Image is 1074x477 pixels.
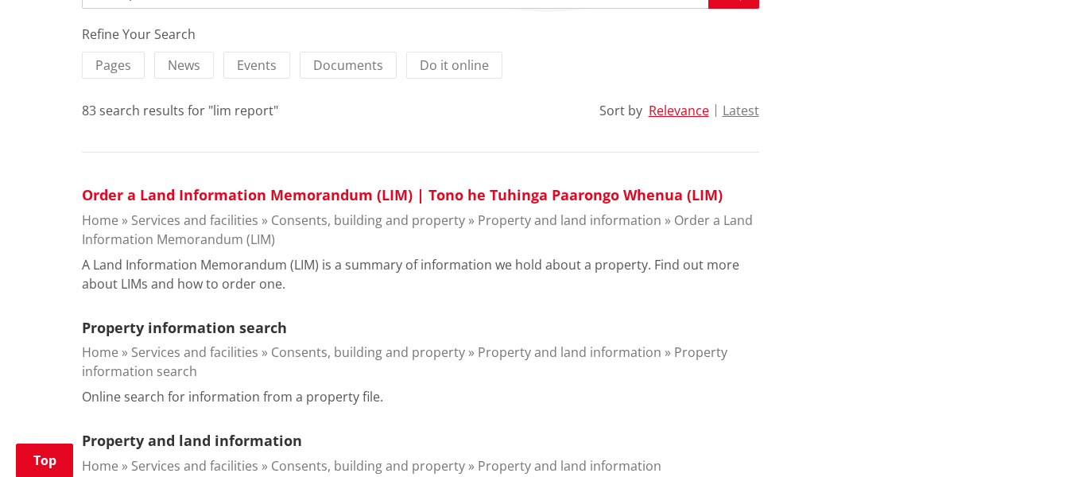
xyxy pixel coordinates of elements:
span: Do it online [420,56,489,74]
a: Property and land information [82,431,302,450]
div: 83 search results for "lim report" [82,101,278,120]
a: Home [82,343,118,361]
span: Pages [95,56,131,74]
a: Order a Land Information Memorandum (LIM) [82,211,753,248]
a: Consents, building and property [271,343,465,361]
a: Property and land information [478,343,661,361]
a: Property and land information [478,457,661,475]
a: Home [82,457,118,475]
a: Order a Land Information Memorandum (LIM) | Tono he Tuhinga Paarongo Whenua (LIM) [82,185,723,204]
p: A Land Information Memorandum (LIM) is a summary of information we hold about a property. Find ou... [82,255,759,293]
p: Online search for information from a property file. [82,387,383,406]
button: Relevance [649,103,709,118]
a: Consents, building and property [271,457,465,475]
button: Latest [723,103,759,118]
span: Events [237,56,277,74]
a: Property information search [82,318,287,337]
div: Sort by [599,101,642,120]
a: Property information search [82,343,727,380]
span: Documents [313,56,383,74]
a: Consents, building and property [271,211,465,229]
span: News [168,56,200,74]
a: Services and facilities [131,211,258,229]
a: Home [82,211,118,229]
a: Top [16,444,73,477]
a: Services and facilities [131,343,258,361]
div: Refine Your Search [82,25,759,44]
a: Services and facilities [131,457,258,475]
a: Property and land information [478,211,661,229]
